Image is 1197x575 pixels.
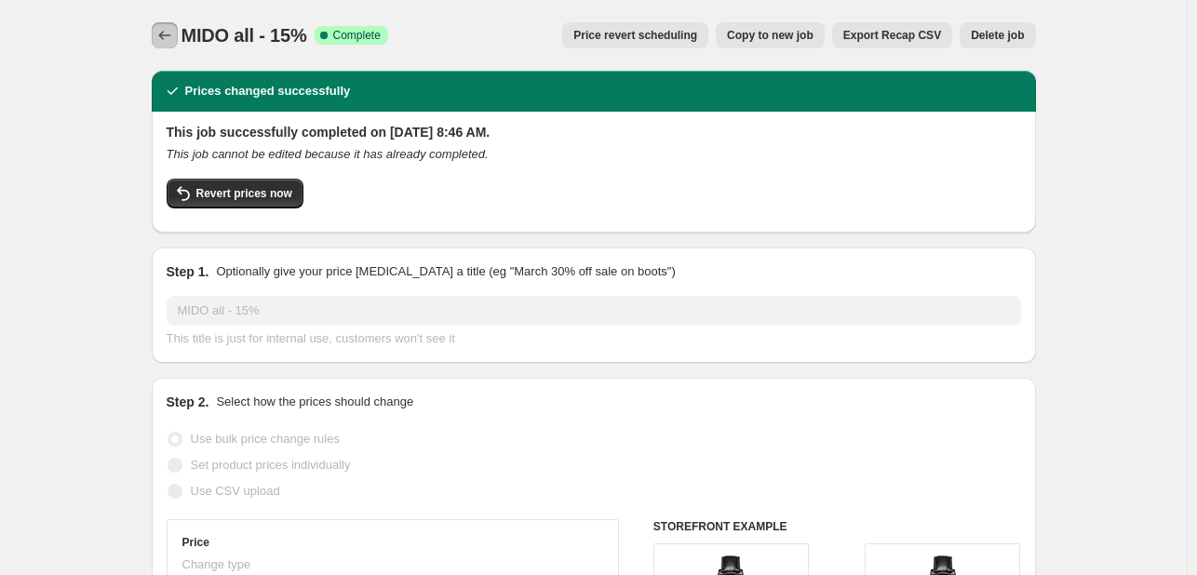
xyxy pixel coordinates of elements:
span: Set product prices individually [191,458,351,472]
span: Copy to new job [727,28,814,43]
span: Delete job [971,28,1024,43]
span: Revert prices now [196,186,292,201]
h2: Step 1. [167,262,209,281]
span: Complete [333,28,381,43]
button: Export Recap CSV [832,22,952,48]
span: MIDO all - 15% [182,25,307,46]
button: Copy to new job [716,22,825,48]
h2: This job successfully completed on [DATE] 8:46 AM. [167,123,1021,141]
h2: Prices changed successfully [185,82,351,100]
i: This job cannot be edited because it has already completed. [167,147,489,161]
button: Delete job [960,22,1035,48]
span: Use bulk price change rules [191,432,340,446]
button: Revert prices now [167,179,303,208]
input: 30% off holiday sale [167,296,1021,326]
h3: Price [182,535,209,550]
button: Price revert scheduling [562,22,708,48]
h6: STOREFRONT EXAMPLE [653,519,1021,534]
p: Select how the prices should change [216,393,413,411]
button: Price change jobs [152,22,178,48]
span: Price revert scheduling [573,28,697,43]
h2: Step 2. [167,393,209,411]
p: Optionally give your price [MEDICAL_DATA] a title (eg "March 30% off sale on boots") [216,262,675,281]
span: Change type [182,557,251,571]
span: This title is just for internal use, customers won't see it [167,331,455,345]
span: Use CSV upload [191,484,280,498]
span: Export Recap CSV [843,28,941,43]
